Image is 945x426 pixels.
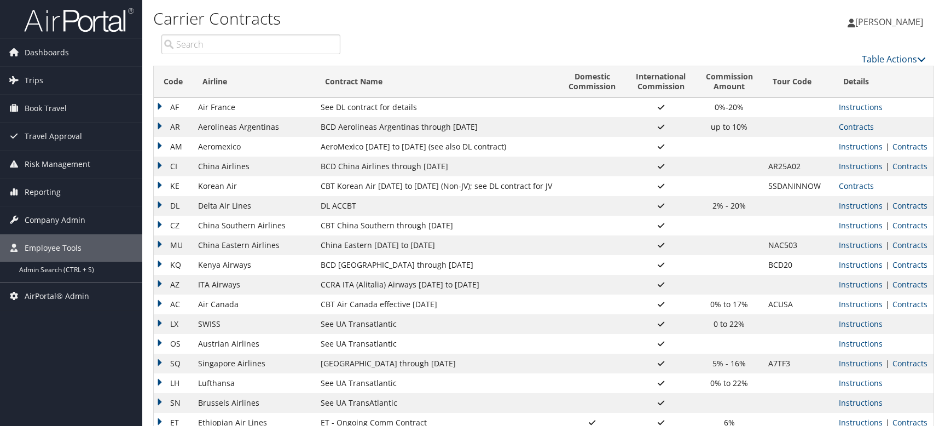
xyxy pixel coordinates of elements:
[154,196,193,216] td: DL
[193,66,315,97] th: Airline: activate to sort column ascending
[193,373,315,393] td: Lufthansa
[892,260,927,270] a: View Contracts
[839,358,883,369] a: View Ticketing Instructions
[763,354,833,373] td: A7TF3
[763,176,833,196] td: 5SDANINNOW
[883,161,892,171] span: |
[839,141,883,152] a: View Ticketing Instructions
[25,39,69,66] span: Dashboards
[193,354,315,373] td: Singapore Airlines
[24,7,134,33] img: airportal-logo.png
[154,354,193,373] td: SQ
[193,176,315,196] td: Korean Air
[883,279,892,290] span: |
[763,235,833,255] td: NAC503
[839,279,883,290] a: View Ticketing Instructions
[892,161,927,171] a: View Contracts
[763,157,833,176] td: AR25A02
[839,122,874,132] a: View Contracts
[839,378,883,388] a: View Ticketing Instructions
[696,117,763,137] td: up to 10%
[892,220,927,231] a: View Contracts
[154,97,193,117] td: AF
[315,176,559,196] td: CBT Korean Air [DATE] to [DATE] (Non-JV); see DL contract for JV
[696,97,763,117] td: 0%-20%
[193,393,315,413] td: Brussels Airlines
[315,97,559,117] td: See DL contract for details
[25,67,43,94] span: Trips
[315,393,559,413] td: See UA TransAtlantic
[839,181,874,191] a: View Contracts
[839,260,883,270] a: View Ticketing Instructions
[839,240,883,250] a: View Ticketing Instructions
[193,255,315,275] td: Kenya Airways
[883,141,892,152] span: |
[892,279,927,290] a: View Contracts
[315,216,559,235] td: CBT China Southern through [DATE]
[154,275,193,295] td: AZ
[883,260,892,270] span: |
[153,7,674,30] h1: Carrier Contracts
[315,255,559,275] td: BCD [GEOGRAPHIC_DATA] through [DATE]
[193,97,315,117] td: Air France
[839,200,883,211] a: View Ticketing Instructions
[154,314,193,334] td: LX
[763,255,833,275] td: BCD20
[154,66,193,97] th: Code: activate to sort column ascending
[839,220,883,231] a: View Ticketing Instructions
[696,373,763,393] td: 0% to 22%
[154,295,193,314] td: AC
[154,393,193,413] td: SN
[839,102,883,112] a: View Ticketing Instructions
[848,5,934,38] a: [PERSON_NAME]
[154,117,193,137] td: AR
[154,334,193,354] td: OS
[763,295,833,314] td: ACUSA
[315,295,559,314] td: CBT Air Canada effective [DATE]
[883,200,892,211] span: |
[25,206,85,234] span: Company Admin
[883,220,892,231] span: |
[193,157,315,176] td: China Airlines
[862,53,926,65] a: Table Actions
[315,373,559,393] td: See UA Transatlantic
[25,95,67,122] span: Book Travel
[193,275,315,295] td: ITA Airways
[763,66,833,97] th: Tour Code: activate to sort column ascending
[559,66,626,97] th: DomesticCommission: activate to sort column ascending
[315,354,559,373] td: [GEOGRAPHIC_DATA] through [DATE]
[25,283,89,310] span: AirPortal® Admin
[154,255,193,275] td: KQ
[25,179,61,206] span: Reporting
[154,216,193,235] td: CZ
[193,295,315,314] td: Air Canada
[839,299,883,309] a: View Ticketing Instructions
[193,235,315,255] td: China Eastern Airlines
[154,373,193,393] td: LH
[839,161,883,171] a: View Ticketing Instructions
[892,358,927,369] a: View Contracts
[315,196,559,216] td: DL ACCBT
[696,66,763,97] th: CommissionAmount: activate to sort column ascending
[883,240,892,250] span: |
[193,216,315,235] td: China Southern Airlines
[626,66,696,97] th: InternationalCommission: activate to sort column ascending
[883,358,892,369] span: |
[193,117,315,137] td: Aerolineas Argentinas
[696,354,763,373] td: 5% - 16%
[315,235,559,255] td: China Eastern [DATE] to [DATE]
[315,314,559,334] td: See UA Transatlantic
[193,137,315,157] td: Aeromexico
[193,334,315,354] td: Austrian Airlines
[892,240,927,250] a: View Contracts
[193,314,315,334] td: SWISS
[315,157,559,176] td: BCD China Airlines through [DATE]
[154,137,193,157] td: AM
[892,299,927,309] a: View Contracts
[833,66,934,97] th: Details: activate to sort column descending
[161,34,340,54] input: Search
[154,176,193,196] td: KE
[315,334,559,354] td: See UA Transatlantic
[696,295,763,314] td: 0% to 17%
[193,196,315,216] td: Delta Air Lines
